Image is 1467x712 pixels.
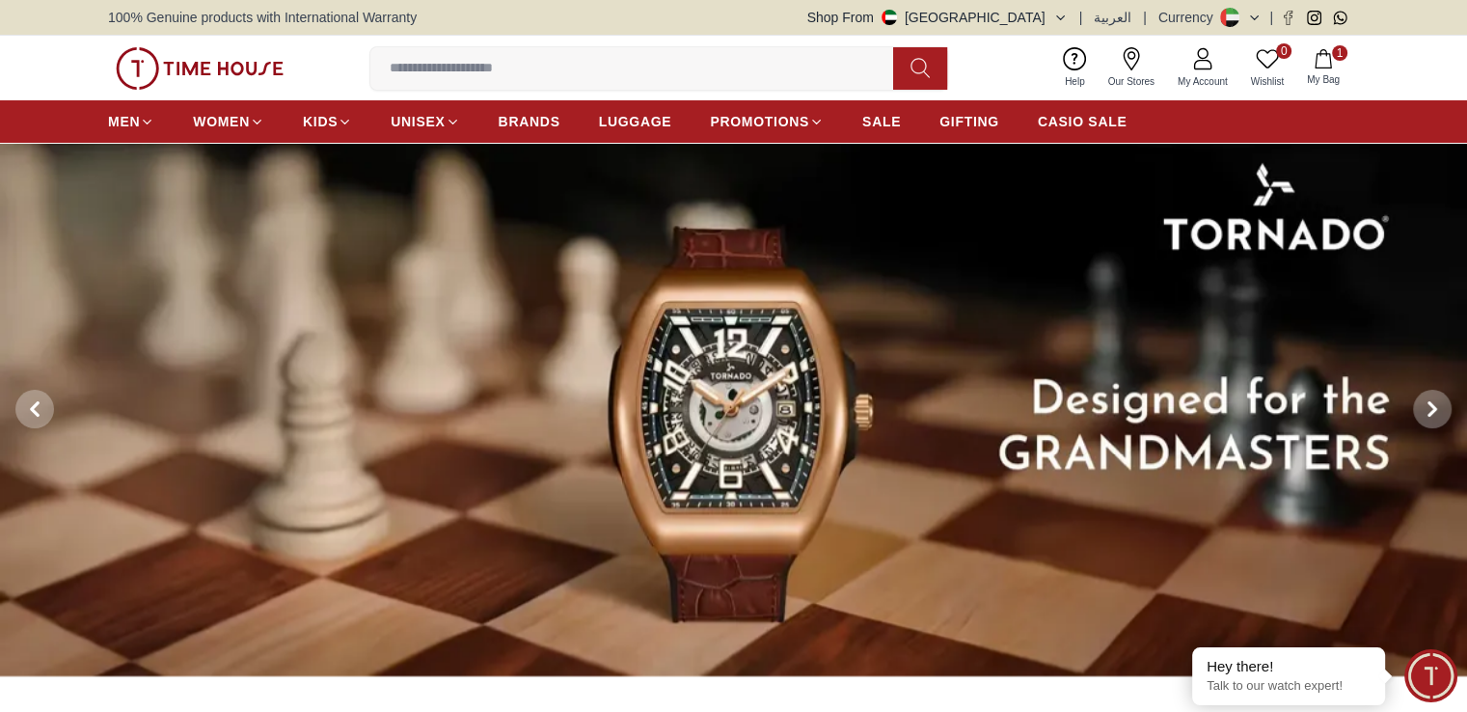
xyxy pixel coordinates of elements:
span: 0 [1276,43,1291,59]
span: UNISEX [391,112,445,131]
a: Our Stores [1097,43,1166,93]
span: My Account [1170,74,1236,89]
div: Chat Widget [1404,649,1457,702]
a: 0Wishlist [1239,43,1295,93]
span: Our Stores [1100,74,1162,89]
img: ... [116,47,284,90]
a: KIDS [303,104,352,139]
span: KIDS [303,112,338,131]
a: GIFTING [939,104,999,139]
button: 1My Bag [1295,45,1351,91]
p: Talk to our watch expert! [1207,678,1371,695]
span: 1 [1332,45,1347,61]
span: | [1079,8,1083,27]
a: Whatsapp [1333,11,1347,25]
div: Hey there! [1207,657,1371,676]
span: PROMOTIONS [710,112,809,131]
a: UNISEX [391,104,459,139]
a: Facebook [1281,11,1295,25]
a: MEN [108,104,154,139]
span: Help [1057,74,1093,89]
a: BRANDS [499,104,560,139]
button: العربية [1094,8,1131,27]
a: WOMEN [193,104,264,139]
a: PROMOTIONS [710,104,824,139]
span: WOMEN [193,112,250,131]
span: My Bag [1299,72,1347,87]
span: Wishlist [1243,74,1291,89]
a: CASIO SALE [1038,104,1127,139]
span: GIFTING [939,112,999,131]
button: Shop From[GEOGRAPHIC_DATA] [807,8,1068,27]
div: Currency [1158,8,1221,27]
span: BRANDS [499,112,560,131]
a: LUGGAGE [599,104,672,139]
span: 100% Genuine products with International Warranty [108,8,417,27]
span: CASIO SALE [1038,112,1127,131]
span: SALE [862,112,901,131]
a: Instagram [1307,11,1321,25]
img: United Arab Emirates [882,10,897,25]
span: | [1143,8,1147,27]
a: Help [1053,43,1097,93]
a: SALE [862,104,901,139]
span: | [1269,8,1273,27]
span: LUGGAGE [599,112,672,131]
span: MEN [108,112,140,131]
